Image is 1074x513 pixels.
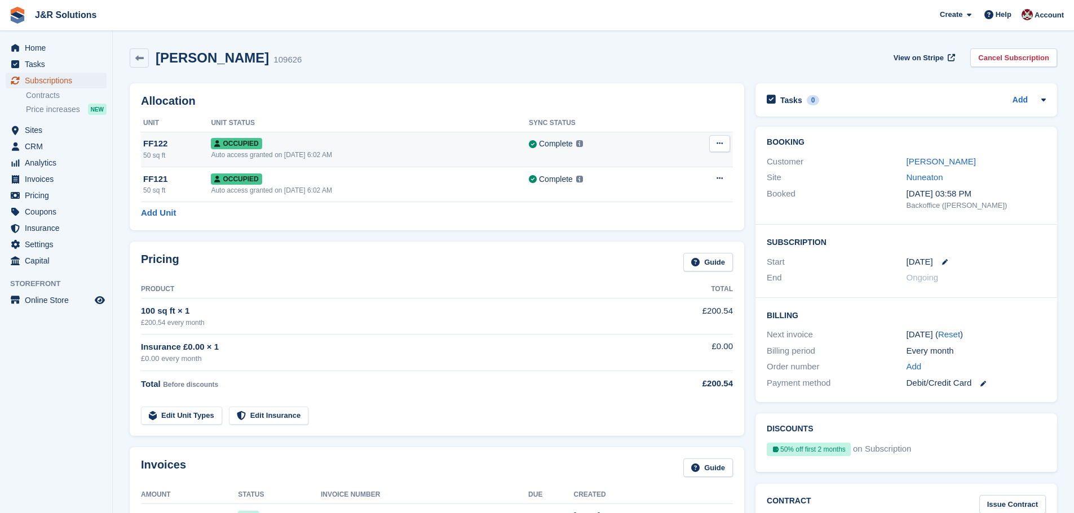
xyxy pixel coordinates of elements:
[211,138,262,149] span: Occupied
[907,360,922,373] a: Add
[907,172,943,182] a: Nuneaton
[642,298,733,334] td: £200.54
[767,377,906,390] div: Payment method
[767,271,906,284] div: End
[141,458,186,477] h2: Invoices
[6,122,107,138] a: menu
[25,188,92,203] span: Pricing
[1013,94,1028,107] a: Add
[211,173,262,185] span: Occupied
[143,137,211,150] div: FF122
[25,40,92,56] span: Home
[88,104,107,115] div: NEW
[141,95,733,108] h2: Allocation
[642,280,733,298] th: Total
[767,443,851,456] div: 50% off first 2 months
[642,377,733,390] div: £200.54
[141,207,176,220] a: Add Unit
[894,52,944,64] span: View on Stripe
[907,200,1046,211] div: Backoffice ([PERSON_NAME])
[574,486,733,504] th: Created
[163,381,218,389] span: Before discounts
[853,443,911,461] span: on Subscription
[6,40,107,56] a: menu
[996,9,1011,20] span: Help
[25,122,92,138] span: Sites
[938,329,960,339] a: Reset
[141,341,642,354] div: Insurance £0.00 × 1
[767,256,906,269] div: Start
[30,6,101,24] a: J&R Solutions
[970,48,1057,67] a: Cancel Subscription
[141,407,222,425] a: Edit Unit Types
[907,345,1046,358] div: Every month
[25,73,92,88] span: Subscriptions
[889,48,957,67] a: View on Stripe
[780,95,802,105] h2: Tasks
[6,237,107,252] a: menu
[6,73,107,88] a: menu
[539,138,573,150] div: Complete
[6,292,107,308] a: menu
[6,204,107,220] a: menu
[767,360,906,373] div: Order number
[25,139,92,154] span: CRM
[683,458,733,477] a: Guide
[211,114,529,132] th: Unit Status
[229,407,309,425] a: Edit Insurance
[576,176,583,182] img: icon-info-grey-7440780725fd019a000dd9b08b2336e03edf1995a4989e88bcd33f0948082b44.svg
[143,185,211,195] div: 50 sq ft
[807,95,820,105] div: 0
[26,104,80,115] span: Price increases
[940,9,962,20] span: Create
[528,486,573,504] th: Due
[141,280,642,298] th: Product
[6,155,107,171] a: menu
[1022,9,1033,20] img: Julie Morgan
[26,90,107,101] a: Contracts
[25,171,92,187] span: Invoices
[6,188,107,203] a: menu
[767,188,906,211] div: Booked
[25,253,92,269] span: Capital
[25,220,92,236] span: Insurance
[767,236,1046,247] h2: Subscription
[907,188,1046,200] div: [DATE] 03:58 PM
[9,7,26,24] img: stora-icon-8386f47178a22dfd0bd8f6a31ec36ba5ce8667c1dd55bd0f319d3a0aa187defe.svg
[25,155,92,171] span: Analytics
[907,273,939,282] span: Ongoing
[141,114,211,132] th: Unit
[767,425,1046,434] h2: Discounts
[141,253,179,271] h2: Pricing
[6,139,107,154] a: menu
[156,50,269,65] h2: [PERSON_NAME]
[576,140,583,147] img: icon-info-grey-7440780725fd019a000dd9b08b2336e03edf1995a4989e88bcd33f0948082b44.svg
[211,150,529,160] div: Auto access granted on [DATE] 6:02 AM
[6,253,107,269] a: menu
[907,377,1046,390] div: Debit/Credit Card
[93,293,107,307] a: Preview store
[238,486,321,504] th: Status
[907,328,1046,341] div: [DATE] ( )
[907,256,933,269] time: 2025-09-27 00:00:00 UTC
[6,56,107,72] a: menu
[6,171,107,187] a: menu
[767,155,906,168] div: Customer
[767,345,906,358] div: Billing period
[1035,10,1064,21] span: Account
[642,334,733,371] td: £0.00
[907,157,976,166] a: [PERSON_NAME]
[25,56,92,72] span: Tasks
[767,309,1046,320] h2: Billing
[767,171,906,184] div: Site
[25,292,92,308] span: Online Store
[767,138,1046,147] h2: Booking
[683,253,733,271] a: Guide
[529,114,671,132] th: Sync Status
[321,486,528,504] th: Invoice Number
[211,185,529,195] div: Auto access granted on [DATE] 6:02 AM
[25,237,92,252] span: Settings
[767,328,906,341] div: Next invoice
[10,278,112,289] span: Storefront
[141,305,642,318] div: 100 sq ft × 1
